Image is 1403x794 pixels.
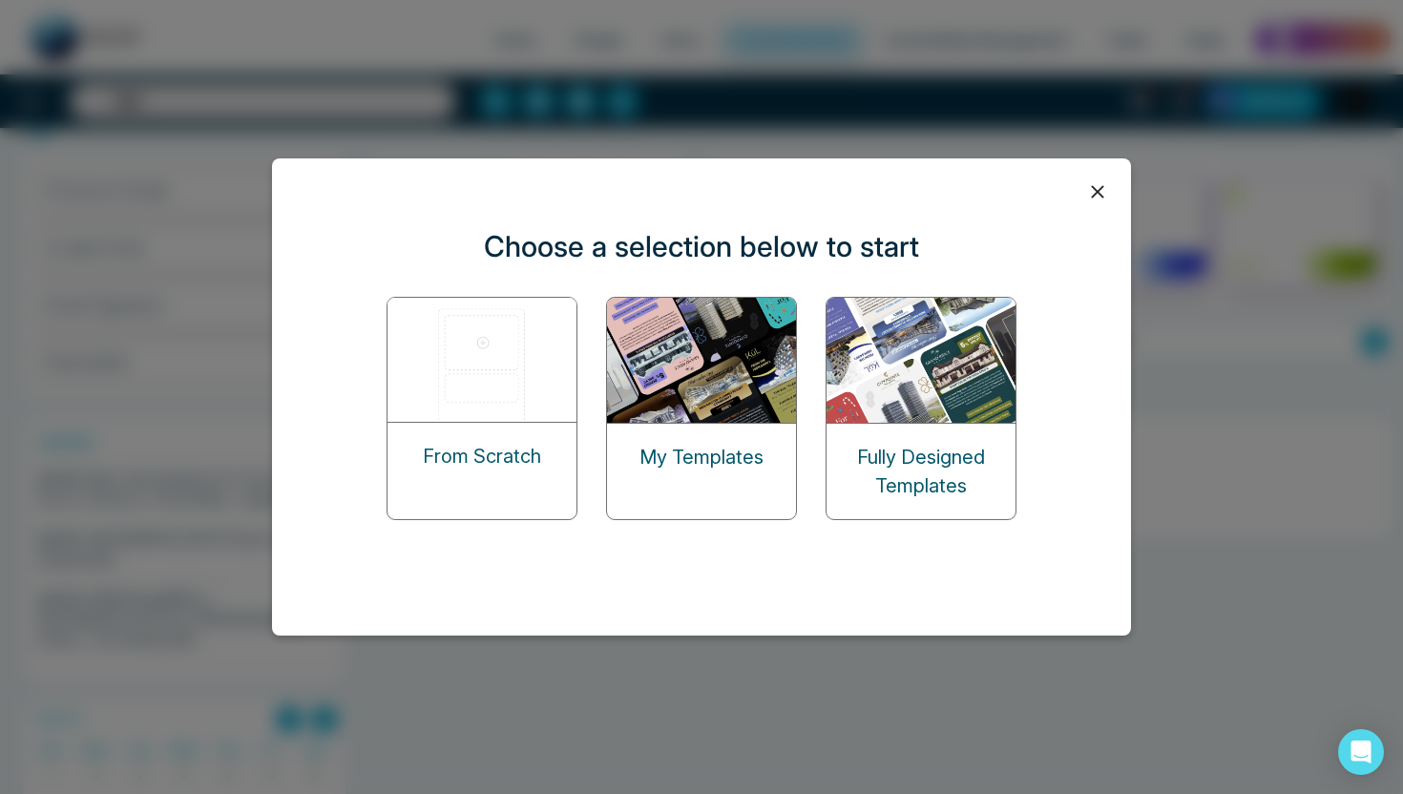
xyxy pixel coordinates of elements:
img: start-from-scratch.png [387,298,578,422]
p: Choose a selection below to start [484,225,919,268]
p: Fully Designed Templates [827,443,1016,500]
img: designed-templates.png [827,298,1017,423]
div: Open Intercom Messenger [1338,729,1384,775]
p: From Scratch [423,442,541,470]
img: my-templates.png [607,298,798,423]
p: My Templates [639,443,764,471]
